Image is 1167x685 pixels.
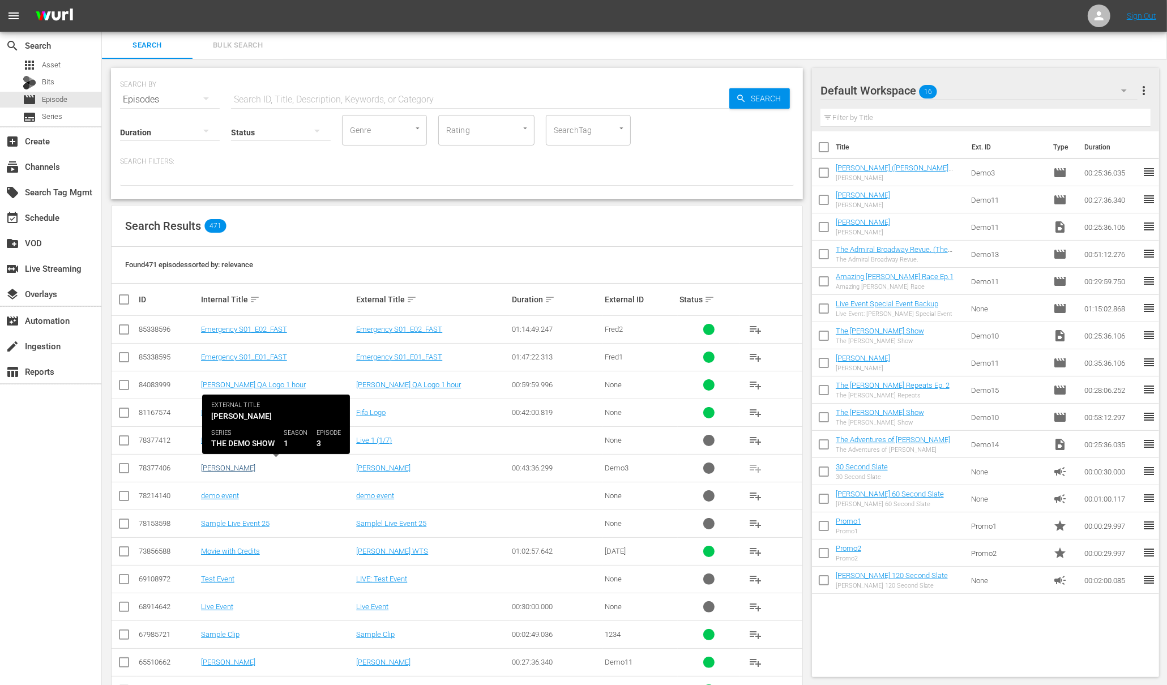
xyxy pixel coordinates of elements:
[7,9,20,23] span: menu
[605,630,621,639] span: 1234
[356,293,508,306] div: External Title
[605,519,676,528] div: None
[139,602,198,611] div: 68914642
[139,630,198,639] div: 67985721
[1053,302,1067,315] span: Episode
[512,658,602,666] div: 00:27:36.340
[836,229,890,236] div: [PERSON_NAME]
[1142,247,1156,260] span: reorder
[1142,220,1156,233] span: reorder
[356,436,392,444] a: Live 1 (1/7)
[512,408,602,417] div: 00:42:00.819
[42,94,67,105] span: Episode
[749,600,762,614] span: playlist_add
[356,325,442,333] a: Emergency S01_E02_FAST
[1142,301,1156,315] span: reorder
[1053,193,1067,207] span: Episode
[1080,567,1142,594] td: 00:02:00.085
[967,241,1049,268] td: Demo13
[967,376,1049,404] td: Demo15
[1080,540,1142,567] td: 00:00:29.997
[967,322,1049,349] td: Demo10
[250,294,260,305] span: sort
[1137,77,1151,104] button: more_vert
[545,294,555,305] span: sort
[742,482,769,510] button: playlist_add
[6,39,19,53] span: Search
[139,519,198,528] div: 78153598
[605,464,629,472] span: Demo3
[1053,546,1067,560] span: Promo
[749,434,762,447] span: playlist_add
[512,380,602,389] div: 00:59:59.996
[749,489,762,503] span: playlist_add
[704,294,715,305] span: sort
[605,547,626,555] span: [DATE]
[139,658,198,666] div: 65510662
[512,464,602,472] div: 00:43:36.299
[356,658,411,666] a: [PERSON_NAME]
[967,458,1049,485] td: None
[836,463,888,471] a: 30 Second Slate
[356,602,388,611] a: Live Event
[23,93,36,106] span: Episode
[749,378,762,392] span: playlist_add
[836,272,954,281] a: Amazing [PERSON_NAME] Race Ep.1
[201,436,237,444] a: Live 1 (1/7)
[967,295,1049,322] td: None
[356,408,386,417] a: Fifa Logo
[746,88,790,109] span: Search
[742,316,769,343] button: playlist_add
[201,519,270,528] a: Sample Live Event 25
[967,540,1049,567] td: Promo2
[1142,192,1156,206] span: reorder
[1080,186,1142,213] td: 00:27:36.340
[356,519,426,528] a: Samplel Live Event 25
[520,123,531,134] button: Open
[6,314,19,328] span: Automation
[1080,349,1142,376] td: 00:35:36.106
[201,325,287,333] a: Emergency S01_E02_FAST
[836,446,950,453] div: The Adventures of [PERSON_NAME]
[1142,491,1156,505] span: reorder
[201,408,230,417] a: Fifa Logo
[605,602,676,611] div: None
[1053,247,1067,261] span: Episode
[201,602,233,611] a: Live Event
[605,658,632,666] span: Demo11
[967,268,1049,295] td: Demo11
[967,431,1049,458] td: Demo14
[1053,275,1067,288] span: Episode
[1142,274,1156,288] span: reorder
[199,39,276,52] span: Bulk Search
[605,380,676,389] div: None
[356,380,461,389] a: [PERSON_NAME] QA Logo 1 hour
[616,123,627,134] button: Open
[919,80,937,104] span: 16
[836,245,953,262] a: The Admiral Broadway Revue. (The Admiral Broadway Revue. (00:30:00))
[1080,512,1142,540] td: 00:00:29.997
[125,219,201,233] span: Search Results
[1080,376,1142,404] td: 00:28:06.252
[512,630,602,639] div: 00:02:49.036
[356,464,411,472] a: [PERSON_NAME]
[1053,329,1067,342] span: Video
[27,3,82,29] img: ans4CAIJ8jUAAAAAAAAAAAAAAAAAAAAAAAAgQb4GAAAAAAAAAAAAAAAAAAAAAAAAJMjXAAAAAAAAAAAAAAAAAAAAAAAAgAT5G...
[605,436,676,444] div: None
[749,572,762,586] span: playlist_add
[1053,465,1067,478] span: Ad
[679,293,738,306] div: Status
[1053,356,1067,370] span: Episode
[201,630,240,639] a: Sample Clip
[967,512,1049,540] td: Promo1
[1142,356,1156,369] span: reorder
[139,408,198,417] div: 81167574
[356,353,442,361] a: Emergency S01_E01_FAST
[742,399,769,426] button: playlist_add
[836,174,962,182] div: [PERSON_NAME]
[201,380,306,389] a: [PERSON_NAME] QA Logo 1 hour
[1142,328,1156,342] span: reorder
[42,59,61,71] span: Asset
[6,135,19,148] span: Create
[742,593,769,620] button: playlist_add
